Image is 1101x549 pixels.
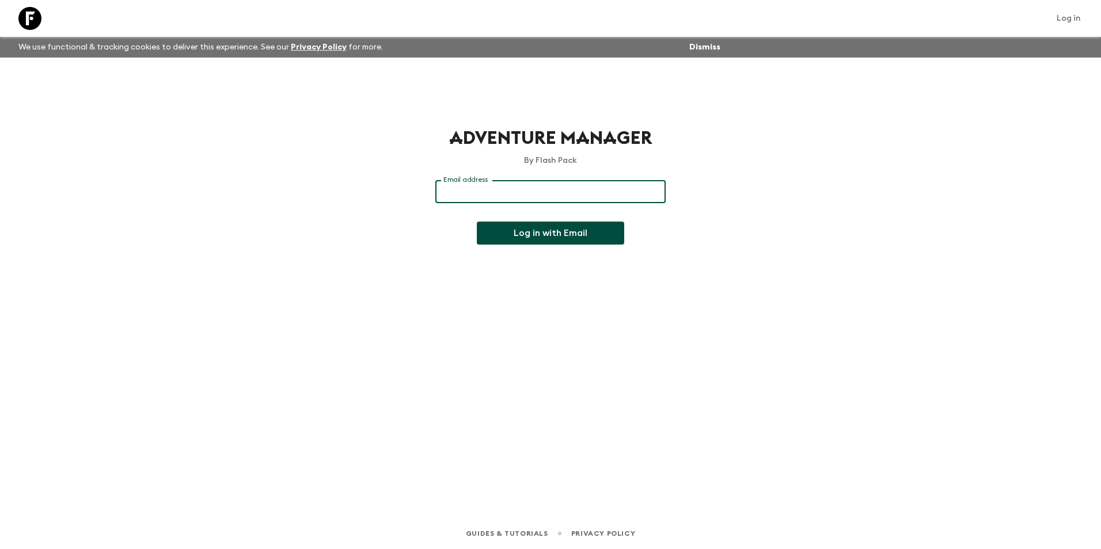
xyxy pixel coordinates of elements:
a: Log in [1050,10,1087,26]
a: Guides & Tutorials [466,527,548,540]
h1: Adventure Manager [435,127,666,150]
a: Privacy Policy [571,527,635,540]
p: By Flash Pack [435,155,666,166]
p: We use functional & tracking cookies to deliver this experience. See our for more. [14,37,388,58]
button: Log in with Email [477,222,624,245]
button: Dismiss [686,39,723,55]
label: Email address [443,175,488,185]
a: Privacy Policy [291,43,347,51]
